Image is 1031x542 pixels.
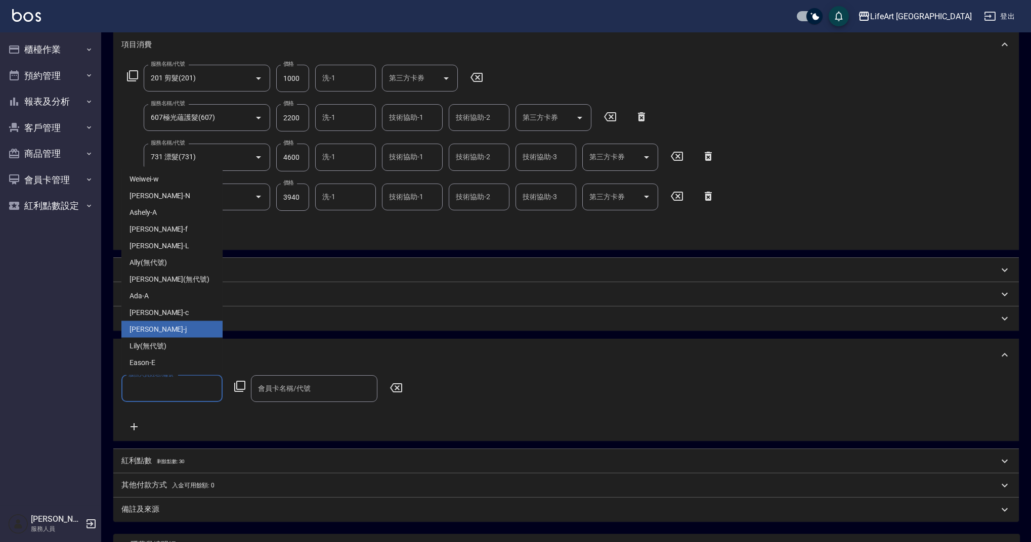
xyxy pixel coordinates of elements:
[130,224,188,235] span: [PERSON_NAME] -f
[283,60,294,68] label: 價格
[4,115,97,141] button: 客戶管理
[12,9,41,22] img: Logo
[130,191,190,201] span: [PERSON_NAME] -N
[283,179,294,187] label: 價格
[130,274,209,285] span: [PERSON_NAME] (無代號)
[829,6,849,26] button: save
[130,291,149,301] span: Ada -A
[638,149,655,165] button: Open
[121,504,159,515] p: 備註及來源
[980,7,1019,26] button: 登出
[113,258,1019,282] div: 店販銷售
[130,324,187,335] span: [PERSON_NAME] -j
[250,149,267,165] button: Open
[151,60,185,68] label: 服務名稱/代號
[121,480,214,491] p: 其他付款方式
[113,339,1019,371] div: 會員卡銷售
[4,88,97,115] button: 報表及分析
[572,110,588,126] button: Open
[130,257,167,268] span: Ally (無代號)
[130,174,159,185] span: Weiwei -w
[250,70,267,86] button: Open
[121,39,152,50] p: 項目消費
[31,524,82,533] p: 服務人員
[4,167,97,193] button: 會員卡管理
[113,473,1019,498] div: 其他付款方式入金可用餘額: 0
[4,193,97,219] button: 紅利點數設定
[113,306,1019,331] div: 使用預收卡
[151,139,185,147] label: 服務名稱/代號
[283,100,294,107] label: 價格
[121,456,185,467] p: 紅利點數
[283,139,294,147] label: 價格
[4,141,97,167] button: 商品管理
[130,207,157,218] span: Ashely -A
[638,189,655,205] button: Open
[128,371,173,378] label: 服務人員姓名/編號
[130,341,166,351] span: Lily (無代號)
[8,514,28,534] img: Person
[250,110,267,126] button: Open
[4,36,97,63] button: 櫃檯作業
[157,459,185,464] span: 剩餘點數: 30
[4,63,97,89] button: 預約管理
[172,482,215,489] span: 入金可用餘額: 0
[854,6,976,27] button: LifeArt [GEOGRAPHIC_DATA]
[130,241,189,251] span: [PERSON_NAME] -L
[130,307,189,318] span: [PERSON_NAME] -c
[31,514,82,524] h5: [PERSON_NAME]
[113,282,1019,306] div: 預收卡販賣
[130,357,155,368] span: Eason -E
[113,28,1019,61] div: 項目消費
[151,100,185,107] label: 服務名稱/代號
[113,449,1019,473] div: 紅利點數剩餘點數: 30
[113,498,1019,522] div: 備註及來源
[438,70,454,86] button: Open
[250,189,267,205] button: Open
[870,10,972,23] div: LifeArt [GEOGRAPHIC_DATA]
